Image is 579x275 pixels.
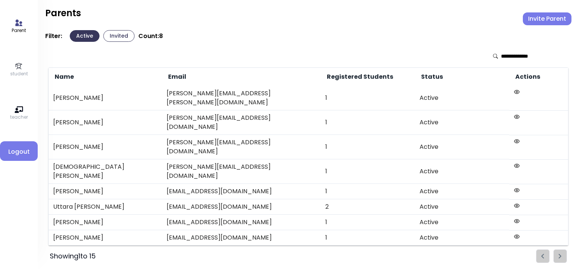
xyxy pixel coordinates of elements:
[321,159,415,184] td: 1
[49,230,162,246] td: [PERSON_NAME]
[12,19,26,34] a: Parent
[167,72,186,81] span: Email
[415,110,509,135] td: Active
[321,135,415,159] td: 1
[321,199,415,215] td: 2
[162,135,321,159] td: [PERSON_NAME][EMAIL_ADDRESS][DOMAIN_NAME]
[415,184,509,199] td: Active
[162,230,321,246] td: [EMAIL_ADDRESS][DOMAIN_NAME]
[103,30,135,42] button: Invited
[138,32,163,40] p: Count: 8
[536,249,567,263] ul: Pagination
[415,159,509,184] td: Active
[10,114,28,121] p: teacher
[49,215,162,230] td: [PERSON_NAME]
[321,230,415,246] td: 1
[45,32,62,40] p: Filter:
[415,215,509,230] td: Active
[415,230,509,246] td: Active
[45,8,81,19] h2: Parents
[325,72,393,81] span: Registered Students
[162,199,321,215] td: [EMAIL_ADDRESS][DOMAIN_NAME]
[12,27,26,34] p: Parent
[50,251,96,261] div: Showing 1 to 15
[10,62,28,77] a: student
[415,135,509,159] td: Active
[415,199,509,215] td: Active
[321,215,415,230] td: 1
[162,110,321,135] td: [PERSON_NAME][EMAIL_ADDRESS][DOMAIN_NAME]
[162,86,321,110] td: [PERSON_NAME][EMAIL_ADDRESS][PERSON_NAME][DOMAIN_NAME]
[321,110,415,135] td: 1
[321,184,415,199] td: 1
[162,184,321,199] td: [EMAIL_ADDRESS][DOMAIN_NAME]
[162,215,321,230] td: [EMAIL_ADDRESS][DOMAIN_NAME]
[49,110,162,135] td: [PERSON_NAME]
[10,70,28,77] p: student
[10,105,28,121] a: teacher
[523,12,571,25] button: Invite Parent
[49,86,162,110] td: [PERSON_NAME]
[321,86,415,110] td: 1
[6,147,32,156] span: Logout
[53,72,74,81] span: Name
[162,159,321,184] td: [PERSON_NAME][EMAIL_ADDRESS][DOMAIN_NAME]
[70,30,100,42] button: Active
[514,72,540,81] span: Actions
[420,72,443,81] span: Status
[49,135,162,159] td: [PERSON_NAME]
[49,184,162,199] td: [PERSON_NAME]
[49,159,162,184] td: [DEMOGRAPHIC_DATA][PERSON_NAME]
[415,86,509,110] td: Active
[49,199,162,215] td: Uttara [PERSON_NAME]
